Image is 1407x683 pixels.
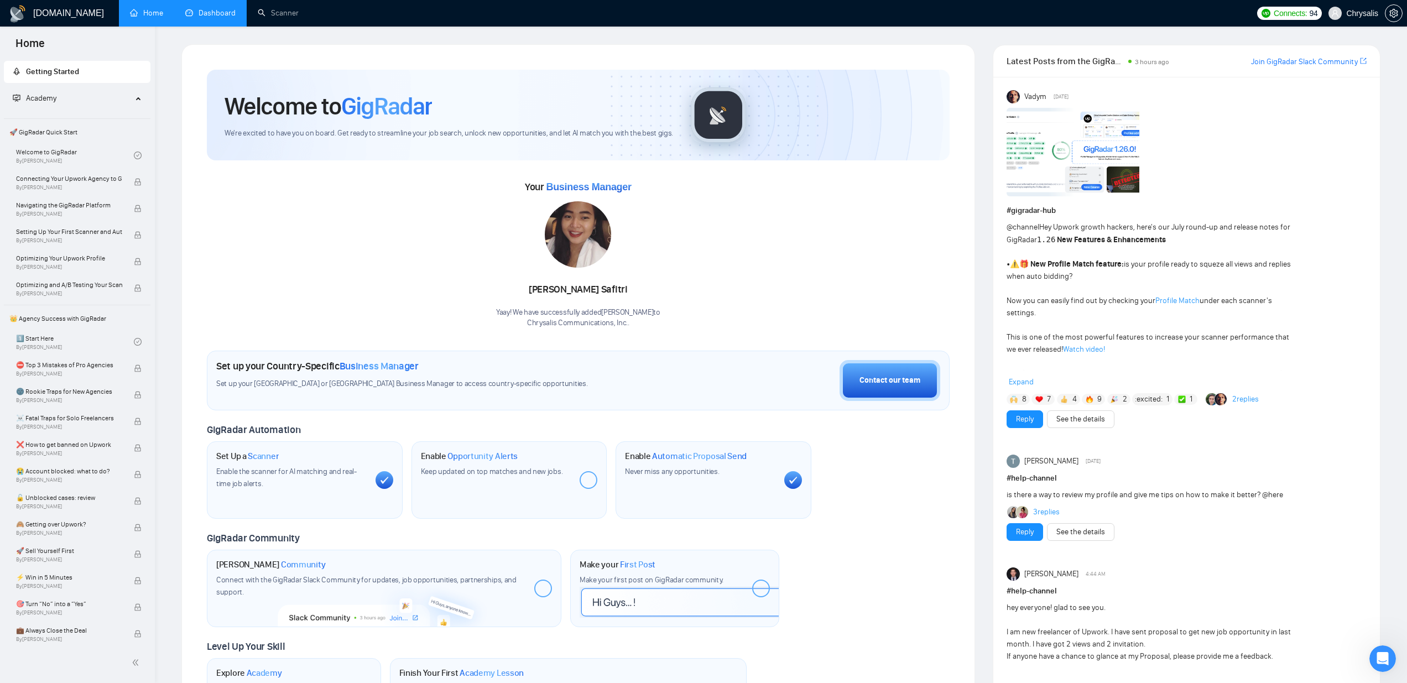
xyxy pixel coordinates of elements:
[16,226,122,237] span: Setting Up Your First Scanner and Auto-Bidder
[1010,369,1119,378] strong: Profile management upgrades:
[859,374,920,387] div: Contact our team
[1206,393,1218,405] img: Alex B
[216,379,650,389] span: Set up your [GEOGRAPHIC_DATA] or [GEOGRAPHIC_DATA] Business Manager to access country-specific op...
[1007,222,1039,232] span: @channel
[421,467,563,476] span: Keep updated on top matches and new jobs.
[16,290,122,297] span: By [PERSON_NAME]
[545,201,611,268] img: 1711072119083-WhatsApp%20Image%202024-03-22%20at%2010.42.39.jpeg
[1166,394,1169,405] span: 1
[1010,395,1018,403] img: 🙌
[134,577,142,585] span: lock
[1007,472,1367,484] h1: # help-channel
[16,359,122,371] span: ⛔ Top 3 Mistakes of Pro Agencies
[134,231,142,239] span: lock
[1007,108,1139,196] img: F09AC4U7ATU-image.png
[1047,410,1114,428] button: See the details
[580,575,723,585] span: Make your first post on GigRadar community.
[496,280,660,299] div: [PERSON_NAME] Safitri
[16,609,122,616] span: By [PERSON_NAME]
[1016,413,1034,425] a: Reply
[1086,395,1093,403] img: 🔥
[1123,394,1127,405] span: 2
[16,530,122,536] span: By [PERSON_NAME]
[1007,489,1295,501] div: is there a way to review my profile and give me tips on how to make it better? @here
[16,211,122,217] span: By [PERSON_NAME]
[16,413,122,424] span: ☠️ Fatal Traps for Solo Freelancers
[7,35,54,59] span: Home
[1007,54,1125,68] span: Latest Posts from the GigRadar Community
[26,93,56,103] span: Academy
[1262,9,1270,18] img: upwork-logo.png
[13,93,56,103] span: Academy
[9,5,27,23] img: logo
[278,576,490,627] img: slackcommunity-bg.png
[134,178,142,186] span: lock
[225,91,432,121] h1: Welcome to
[1086,569,1106,579] span: 4:44 AM
[1274,7,1307,19] span: Connects:
[216,668,282,679] h1: Explore
[1007,205,1367,217] h1: # gigradar-hub
[134,338,142,346] span: check-circle
[1190,394,1192,405] span: 1
[13,94,20,102] span: fund-projection-screen
[16,264,122,270] span: By [PERSON_NAME]
[1057,235,1166,244] strong: New Features & Enhancements
[5,307,149,330] span: 👑 Agency Success with GigRadar
[16,556,122,563] span: By [PERSON_NAME]
[16,253,122,264] span: Optimizing Your Upwork Profile
[1097,394,1102,405] span: 9
[16,424,122,430] span: By [PERSON_NAME]
[421,451,518,462] h1: Enable
[1063,345,1105,354] a: Watch video!
[1009,377,1034,387] span: Expand
[1016,506,1028,518] img: Taylor Allen
[134,258,142,265] span: lock
[16,237,122,244] span: By [PERSON_NAME]
[1135,58,1169,66] span: 3 hours ago
[134,364,142,372] span: lock
[16,503,122,510] span: By [PERSON_NAME]
[1111,395,1118,403] img: 🎉
[16,636,122,643] span: By [PERSON_NAME]
[1047,523,1114,541] button: See the details
[1135,393,1163,405] span: :excited:
[16,598,122,609] span: 🎯 Turn “No” into a “Yes”
[207,532,300,544] span: GigRadar Community
[16,439,122,450] span: ❌ How to get banned on Upwork
[134,152,142,159] span: check-circle
[134,444,142,452] span: lock
[1016,526,1034,538] a: Reply
[1007,506,1019,518] img: Mariia Heshka
[130,8,163,18] a: homeHome
[340,360,419,372] span: Business Manager
[496,318,660,329] p: Chrysalis Communications, Inc. .
[16,330,134,354] a: 1️⃣ Start HereBy[PERSON_NAME]
[341,91,432,121] span: GigRadar
[26,67,79,76] span: Getting Started
[1007,90,1020,103] img: Vadym
[134,497,142,505] span: lock
[16,279,122,290] span: Optimizing and A/B Testing Your Scanner for Better Results
[16,200,122,211] span: Navigating the GigRadar Platform
[281,559,326,570] span: Community
[496,307,660,329] div: Yaay! We have successfully added [PERSON_NAME] to
[840,360,940,401] button: Contact our team
[1037,235,1056,244] code: 1.26
[399,668,524,679] h1: Finish Your First
[134,550,142,558] span: lock
[216,360,419,372] h1: Set up your Country-Specific
[1086,456,1101,466] span: [DATE]
[134,630,142,638] span: lock
[1007,455,1020,468] img: Taylor Allen
[1056,413,1105,425] a: See the details
[1331,9,1339,17] span: user
[1360,56,1367,65] span: export
[4,61,150,83] li: Getting Started
[16,519,122,530] span: 🙈 Getting over Upwork?
[1369,645,1396,672] iframe: Intercom live chat
[16,466,122,477] span: 😭 Account blocked: what to do?
[216,451,279,462] h1: Set Up a
[1155,296,1200,305] a: Profile Match
[652,451,747,462] span: Automatic Proposal Send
